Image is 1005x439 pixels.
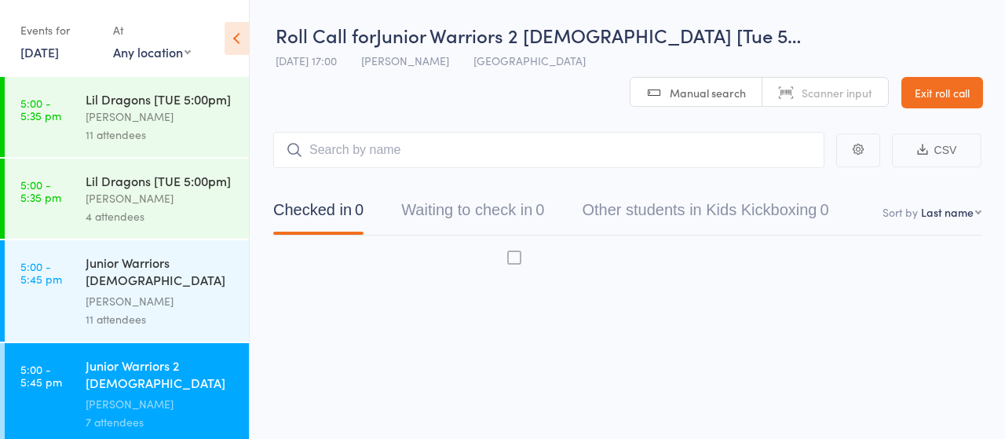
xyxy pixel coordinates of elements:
[86,310,236,328] div: 11 attendees
[86,126,236,144] div: 11 attendees
[901,77,983,108] a: Exit roll call
[473,53,586,68] span: [GEOGRAPHIC_DATA]
[535,201,544,218] div: 0
[20,17,97,43] div: Events for
[86,413,236,431] div: 7 attendees
[273,132,824,168] input: Search by name
[5,77,249,157] a: 5:00 -5:35 pmLil Dragons [TUE 5:00pm][PERSON_NAME]11 attendees
[802,85,872,101] span: Scanner input
[86,357,236,395] div: Junior Warriors 2 [DEMOGRAPHIC_DATA] [Tue 5pm]
[20,260,62,285] time: 5:00 - 5:45 pm
[276,22,376,48] span: Roll Call for
[276,53,337,68] span: [DATE] 17:00
[273,193,364,235] button: Checked in0
[86,292,236,310] div: [PERSON_NAME]
[883,204,918,220] label: Sort by
[20,97,61,122] time: 5:00 - 5:35 pm
[86,395,236,413] div: [PERSON_NAME]
[921,204,974,220] div: Last name
[86,207,236,225] div: 4 attendees
[86,189,236,207] div: [PERSON_NAME]
[113,17,191,43] div: At
[376,22,801,48] span: Junior Warriors 2 [DEMOGRAPHIC_DATA] [Tue 5…
[86,254,236,292] div: Junior Warriors [DEMOGRAPHIC_DATA] [TUE] *
[892,134,981,167] button: CSV
[20,43,59,60] a: [DATE]
[20,178,61,203] time: 5:00 - 5:35 pm
[355,201,364,218] div: 0
[5,159,249,239] a: 5:00 -5:35 pmLil Dragons [TUE 5:00pm][PERSON_NAME]4 attendees
[820,201,828,218] div: 0
[86,90,236,108] div: Lil Dragons [TUE 5:00pm]
[582,193,828,235] button: Other students in Kids Kickboxing0
[20,363,62,388] time: 5:00 - 5:45 pm
[361,53,449,68] span: [PERSON_NAME]
[113,43,191,60] div: Any location
[670,85,746,101] span: Manual search
[401,193,544,235] button: Waiting to check in0
[5,240,249,342] a: 5:00 -5:45 pmJunior Warriors [DEMOGRAPHIC_DATA] [TUE] *[PERSON_NAME]11 attendees
[86,172,236,189] div: Lil Dragons [TUE 5:00pm]
[86,108,236,126] div: [PERSON_NAME]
